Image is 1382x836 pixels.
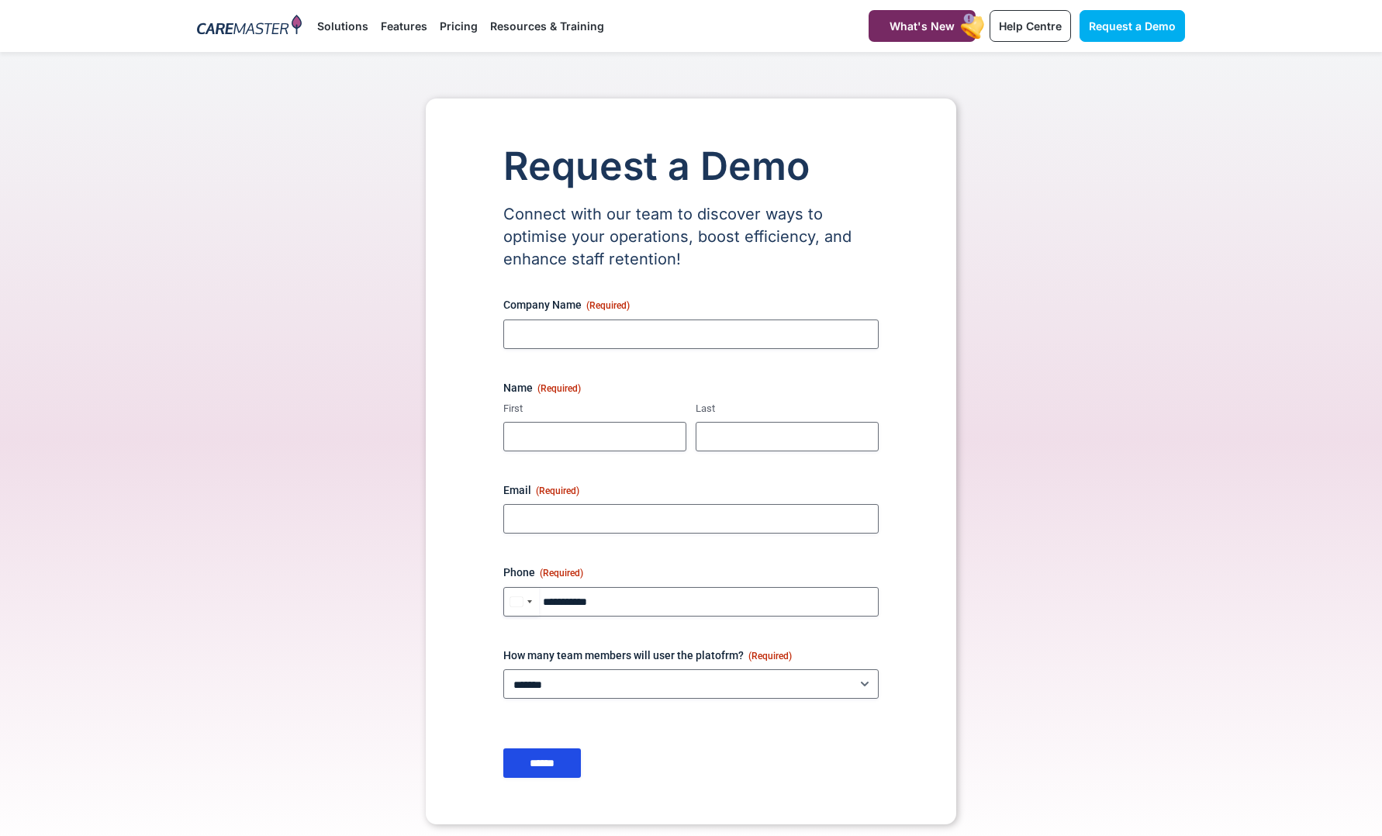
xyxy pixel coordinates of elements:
span: (Required) [586,300,630,311]
label: First [503,402,686,416]
span: Request a Demo [1089,19,1176,33]
label: Company Name [503,297,879,313]
a: Request a Demo [1080,10,1185,42]
span: What's New [890,19,955,33]
span: (Required) [536,485,579,496]
span: (Required) [537,383,581,394]
p: Connect with our team to discover ways to optimise your operations, boost efficiency, and enhance... [503,203,879,271]
span: Help Centre [999,19,1062,33]
span: (Required) [748,651,792,662]
span: (Required) [540,568,583,579]
legend: Name [503,380,581,396]
label: Phone [503,565,879,580]
label: How many team members will user the platofrm? [503,648,879,663]
label: Email [503,482,879,498]
label: Last [696,402,879,416]
h1: Request a Demo [503,145,879,188]
img: CareMaster Logo [197,15,302,38]
a: Help Centre [990,10,1071,42]
button: Selected country [504,587,539,617]
a: What's New [869,10,976,42]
